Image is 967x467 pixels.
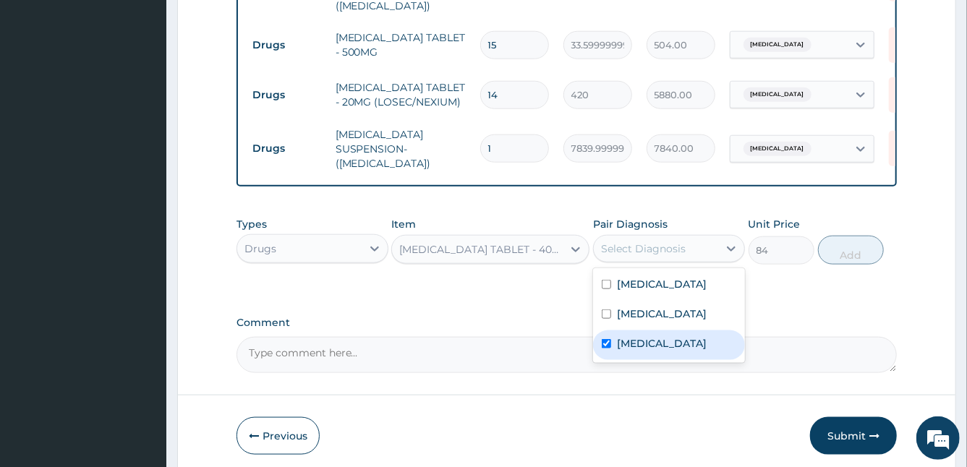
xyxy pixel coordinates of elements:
button: Previous [237,417,320,455]
td: [MEDICAL_DATA] SUSPENSION- ([MEDICAL_DATA]) [328,120,473,178]
label: [MEDICAL_DATA] [617,336,707,351]
span: We're online! [84,141,200,287]
span: [MEDICAL_DATA] [744,142,811,156]
td: Drugs [245,82,328,108]
div: Drugs [244,241,276,256]
label: [MEDICAL_DATA] [617,277,707,291]
td: [MEDICAL_DATA] TABLET - 500MG [328,23,473,67]
div: Select Diagnosis [601,241,686,256]
label: Types [237,218,267,231]
label: Unit Price [749,217,801,231]
label: Item [391,217,416,231]
button: Add [818,236,884,265]
td: Drugs [245,135,328,162]
label: Comment [237,317,898,329]
textarea: Type your message and hit 'Enter' [7,312,276,363]
label: Pair Diagnosis [593,217,668,231]
td: [MEDICAL_DATA] TABLET - 20MG (LOSEC/NEXIUM) [328,73,473,116]
label: [MEDICAL_DATA] [617,307,707,321]
div: [MEDICAL_DATA] TABLET - 400MG [399,242,564,257]
button: Submit [810,417,897,455]
span: [MEDICAL_DATA] [744,38,811,52]
div: Minimize live chat window [237,7,272,42]
span: [MEDICAL_DATA] [744,87,811,102]
div: Chat with us now [75,81,243,100]
img: d_794563401_company_1708531726252_794563401 [27,72,59,108]
td: Drugs [245,32,328,59]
